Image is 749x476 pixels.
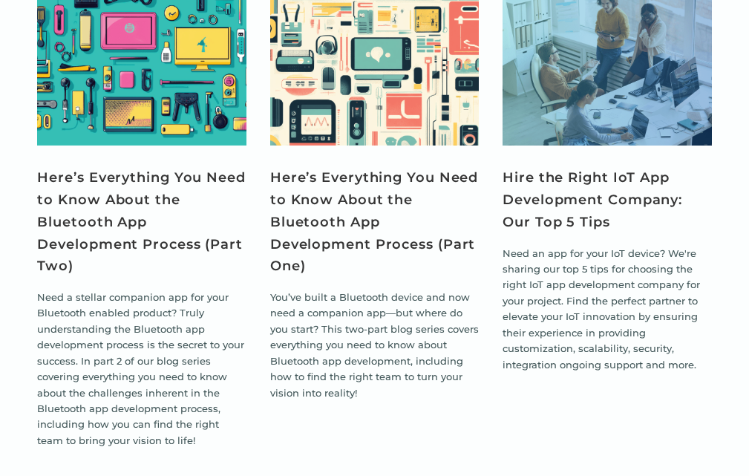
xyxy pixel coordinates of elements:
[503,246,711,374] p: Need an app for your IoT device? We're sharing our top 5 tips for choosing the right IoT app deve...
[37,167,246,277] a: Here’s Everything You Need to Know About the Bluetooth App Development Process (Part Two)
[270,290,479,401] p: You’ve built a Bluetooth device and now need a companion app—but where do you start? This two-par...
[37,290,246,449] p: Need a stellar companion app for your Bluetooth enabled product? Truly understanding the Bluetoot...
[503,167,711,233] a: Hire the Right IoT App Development Company: Our Top 5 Tips
[270,167,479,277] a: Here’s Everything You Need to Know About the Bluetooth App Development Process (Part One)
